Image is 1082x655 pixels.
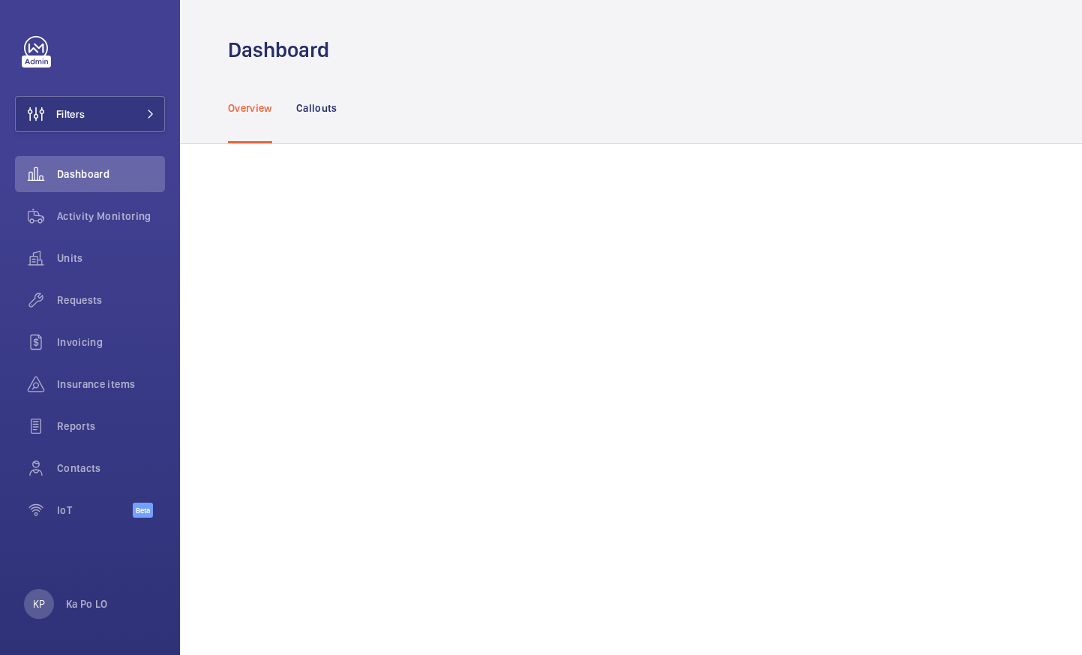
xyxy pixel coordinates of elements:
p: Callouts [296,101,337,116]
span: Insurance items [57,377,165,392]
span: Dashboard [57,167,165,182]
span: IoT [57,503,133,518]
span: Contacts [57,461,165,476]
span: Beta [133,503,153,518]
span: Requests [57,293,165,308]
p: Overview [228,101,272,116]
span: Reports [57,419,165,434]
button: Filters [15,96,165,132]
p: KP [33,596,45,611]
span: Activity Monitoring [57,209,165,224]
span: Units [57,251,165,266]
span: Filters [56,107,85,122]
h1: Dashboard [228,36,338,64]
span: Invoicing [57,335,165,350]
p: Ka Po LO [66,596,108,611]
